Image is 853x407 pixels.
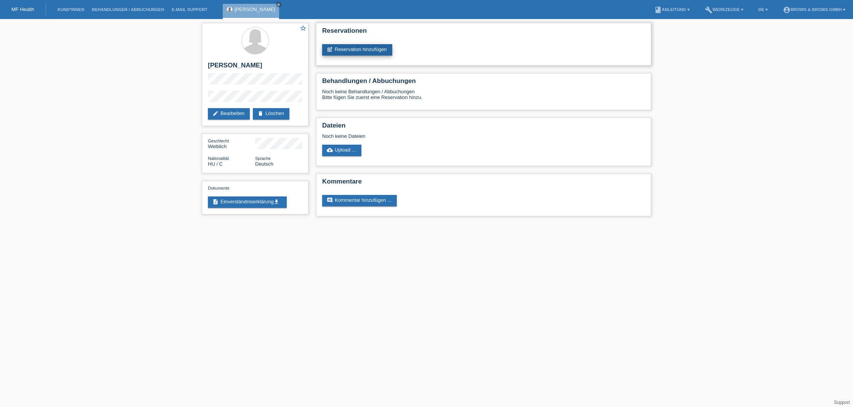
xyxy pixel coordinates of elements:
[208,108,250,120] a: editBearbeiten
[208,196,287,208] a: descriptionEinverständniserklärungget_app
[212,199,219,205] i: description
[322,122,645,133] h2: Dateien
[235,6,275,12] a: [PERSON_NAME]
[327,147,333,153] i: cloud_upload
[212,110,219,117] i: edit
[322,178,645,189] h2: Kommentare
[779,7,849,12] a: account_circleBrows & Brows GmbH ▾
[273,199,280,205] i: get_app
[783,6,791,14] i: account_circle
[322,27,645,38] h2: Reservationen
[322,89,645,106] div: Noch keine Behandlungen / Abbuchungen Bitte fügen Sie zuerst eine Reservation hinzu.
[834,400,850,405] a: Support
[705,6,712,14] i: build
[255,156,271,161] span: Sprache
[208,138,255,149] div: Weiblich
[322,44,392,56] a: post_addReservation hinzufügen
[88,7,168,12] a: Behandlungen / Abbuchungen
[208,139,229,143] span: Geschlecht
[755,7,772,12] a: DE ▾
[208,186,229,190] span: Dokumente
[650,7,693,12] a: bookAnleitung ▾
[208,62,302,73] h2: [PERSON_NAME]
[654,6,662,14] i: book
[322,133,555,139] div: Noch keine Dateien
[327,46,333,53] i: post_add
[277,3,281,6] i: close
[255,161,273,167] span: Deutsch
[300,25,307,32] i: star_border
[701,7,747,12] a: buildWerkzeuge ▾
[208,161,223,167] span: Ungarn / C / 30.10.2013
[322,145,361,156] a: cloud_uploadUpload ...
[11,6,34,12] a: MF Health
[168,7,211,12] a: E-Mail Support
[327,197,333,203] i: comment
[253,108,289,120] a: deleteLöschen
[322,77,645,89] h2: Behandlungen / Abbuchungen
[257,110,264,117] i: delete
[322,195,397,206] a: commentKommentar hinzufügen ...
[276,2,281,7] a: close
[208,156,229,161] span: Nationalität
[300,25,307,33] a: star_border
[54,7,88,12] a: Kund*innen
